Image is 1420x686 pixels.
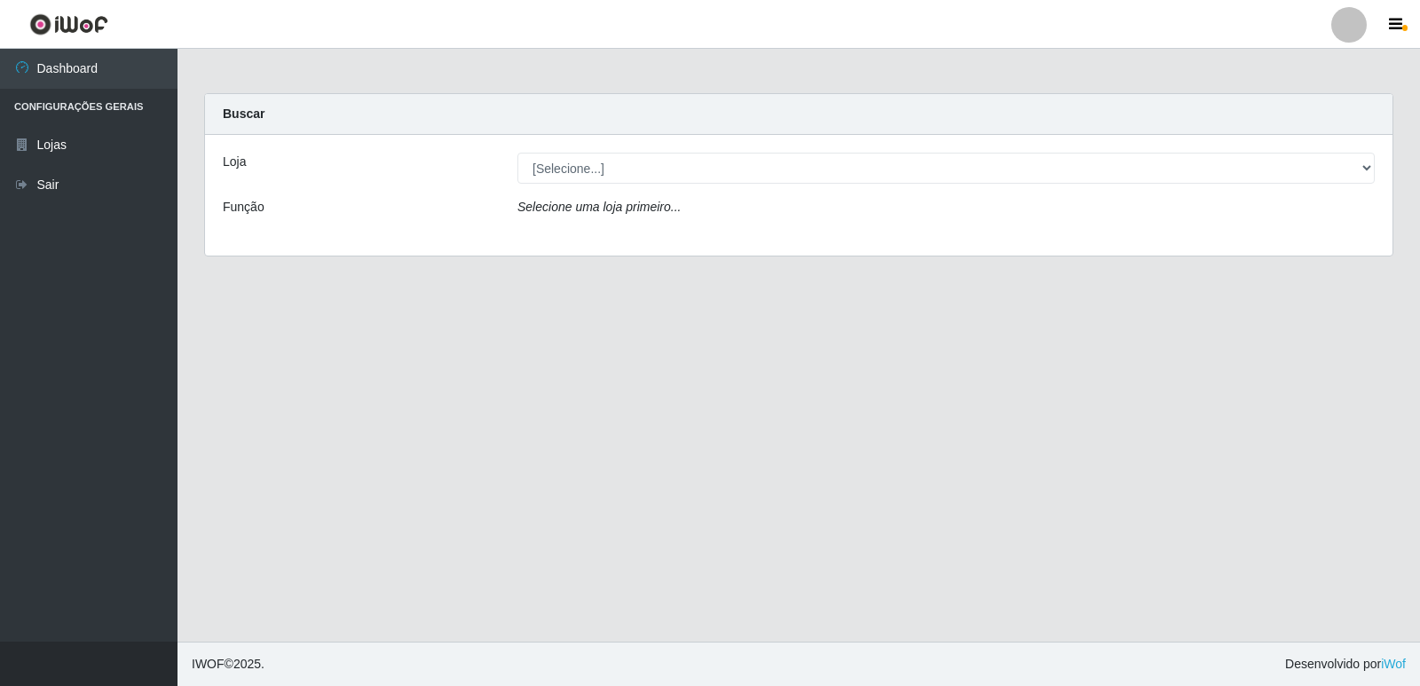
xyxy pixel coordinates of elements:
strong: Buscar [223,106,264,121]
i: Selecione uma loja primeiro... [517,200,681,214]
img: CoreUI Logo [29,13,108,35]
span: Desenvolvido por [1285,655,1406,674]
span: IWOF [192,657,225,671]
label: Função [223,198,264,217]
span: © 2025 . [192,655,264,674]
a: iWof [1381,657,1406,671]
label: Loja [223,153,246,171]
